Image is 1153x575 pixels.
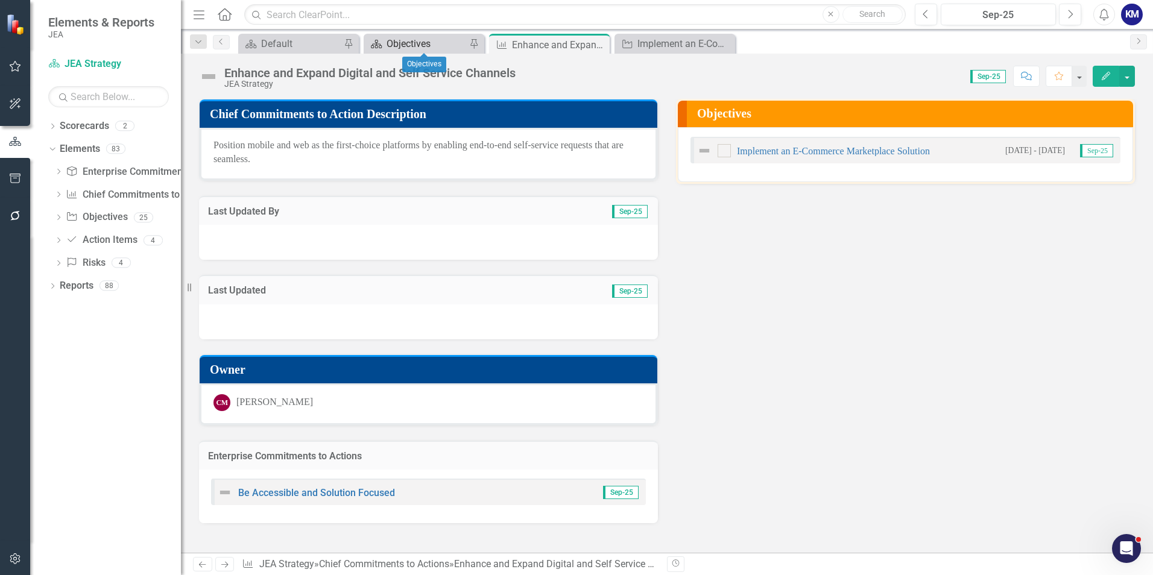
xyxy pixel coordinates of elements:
[242,558,658,571] div: » »
[213,394,230,411] div: CM
[134,212,153,222] div: 25
[224,66,516,80] div: Enhance and Expand Digital and Self Service Channels
[697,143,712,158] img: Not Defined
[367,36,466,51] a: Objectives
[48,57,169,71] a: JEA Strategy
[208,451,649,462] h3: Enterprise Commitments to Actions
[842,6,903,23] button: Search
[236,395,313,409] div: [PERSON_NAME]
[737,146,930,156] a: Implement an E-Commerce Marketplace Solution
[618,36,732,51] a: Implement an E-Commerce Marketplace Solution
[144,235,163,245] div: 4
[637,36,732,51] div: Implement an E-Commerce Marketplace Solution
[244,4,906,25] input: Search ClearPoint...
[48,30,154,39] small: JEA
[210,363,651,376] h3: Owner
[224,80,516,89] div: JEA Strategy
[60,119,109,133] a: Scorecards
[612,205,648,218] span: Sep-25
[402,57,446,72] div: Objectives
[48,15,154,30] span: Elements & Reports
[66,256,105,270] a: Risks
[210,107,651,121] h3: Chief Commitments to Action Description
[213,140,624,164] span: Position mobile and web as the first-choice platforms by enabling end-to-end self-service request...
[60,142,100,156] a: Elements
[112,258,131,268] div: 4
[199,67,218,86] img: Not Defined
[60,279,93,293] a: Reports
[603,486,639,499] span: Sep-25
[512,37,607,52] div: Enhance and Expand Digital and Self Service Channels
[100,281,119,291] div: 88
[454,558,687,570] div: Enhance and Expand Digital and Self Service Channels
[208,285,478,296] h3: Last Updated
[697,107,1127,120] h3: Objectives
[319,558,449,570] a: Chief Commitments to Actions
[970,70,1006,83] span: Sep-25
[6,14,27,35] img: ClearPoint Strategy
[238,487,395,498] a: Be Accessible and Solution Focused
[1005,145,1065,156] small: [DATE] - [DATE]
[66,210,127,224] a: Objectives
[259,558,314,570] a: JEA Strategy
[612,284,648,298] span: Sep-25
[66,188,214,202] a: Chief Commitments to Actions
[261,36,341,51] div: Default
[218,485,232,500] img: Not Defined
[241,36,341,51] a: Default
[106,144,125,154] div: 83
[945,8,1052,22] div: Sep-25
[48,86,169,107] input: Search Below...
[1121,4,1143,25] button: KM
[941,4,1056,25] button: Sep-25
[115,121,134,131] div: 2
[1080,144,1113,157] span: Sep-25
[208,206,499,217] h3: Last Updated By
[1112,534,1141,563] iframe: Intercom live chat
[66,233,137,247] a: Action Items
[387,36,466,51] div: Objectives
[66,165,236,179] a: Enterprise Commitments to Actions
[859,9,885,19] span: Search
